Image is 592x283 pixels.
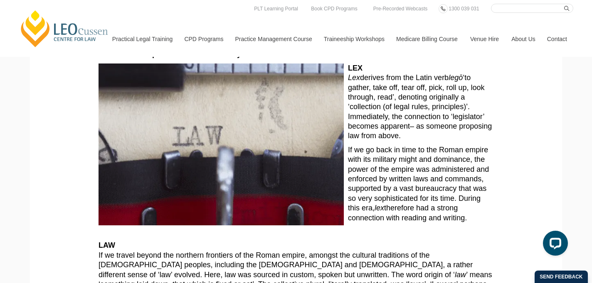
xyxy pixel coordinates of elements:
a: Contact [541,21,573,57]
strong: LAW [99,241,115,249]
a: Pre-Recorded Webcasts [371,4,430,13]
span: 1300 039 031 [449,6,479,12]
a: PLT Learning Portal [252,4,300,13]
img: Lex or Law [99,63,348,229]
a: Traineeship Workshops [318,21,390,57]
p: derives from the Latin verb ‘to gather, take off, tear off, pick, roll up, look through, read’, d... [99,63,493,141]
a: CPD Programs [178,21,229,57]
a: About Us [505,21,541,57]
em: law [455,271,466,279]
em: Lex [348,73,360,82]
a: 1300 039 031 [446,4,481,13]
em: legō [449,73,463,82]
iframe: LiveChat chat widget [536,227,571,262]
strong: LEX [348,64,363,72]
a: Medicare Billing Course [390,21,464,57]
a: Venue Hire [464,21,505,57]
a: Practical Legal Training [106,21,178,57]
a: Book CPD Programs [309,4,359,13]
em: lex [375,204,384,212]
a: Practice Management Course [229,21,318,57]
a: [PERSON_NAME] Centre for Law [19,9,111,48]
